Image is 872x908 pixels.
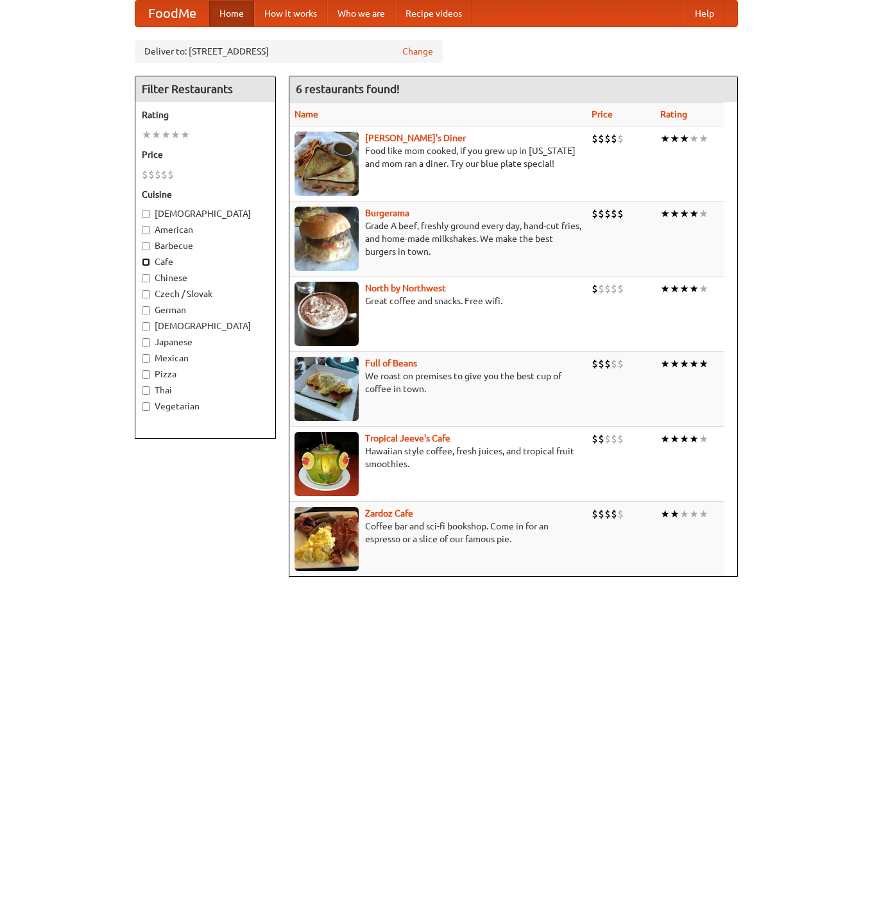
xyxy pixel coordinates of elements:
[142,108,269,121] h5: Rating
[365,283,446,293] a: North by Northwest
[142,274,150,282] input: Chinese
[604,432,611,446] li: $
[142,290,150,298] input: Czech / Slovak
[365,358,417,368] a: Full of Beans
[142,210,150,218] input: [DEMOGRAPHIC_DATA]
[611,207,617,221] li: $
[670,132,680,146] li: ★
[617,207,624,221] li: $
[142,402,150,411] input: Vegetarian
[611,507,617,521] li: $
[680,207,689,221] li: ★
[295,132,359,196] img: sallys.jpg
[167,167,174,182] li: $
[670,282,680,296] li: ★
[365,508,413,518] a: Zardoz Cafe
[699,282,708,296] li: ★
[617,357,624,371] li: $
[611,132,617,146] li: $
[142,271,269,284] label: Chinese
[670,432,680,446] li: ★
[142,148,269,161] h5: Price
[689,357,699,371] li: ★
[604,282,611,296] li: $
[689,432,699,446] li: ★
[161,128,171,142] li: ★
[295,282,359,346] img: north.jpg
[295,207,359,271] img: burgerama.jpg
[295,295,581,307] p: Great coffee and snacks. Free wifi.
[617,282,624,296] li: $
[611,357,617,371] li: $
[295,507,359,571] img: zardoz.jpg
[142,207,269,220] label: [DEMOGRAPHIC_DATA]
[685,1,724,26] a: Help
[395,1,472,26] a: Recipe videos
[142,287,269,300] label: Czech / Slovak
[295,219,581,258] p: Grade A beef, freshly ground every day, hand-cut fries, and home-made milkshakes. We make the bes...
[142,368,269,381] label: Pizza
[592,207,598,221] li: $
[142,255,269,268] label: Cafe
[598,507,604,521] li: $
[142,338,150,347] input: Japanese
[598,132,604,146] li: $
[254,1,327,26] a: How it works
[142,384,269,397] label: Thai
[598,207,604,221] li: $
[617,507,624,521] li: $
[161,167,167,182] li: $
[180,128,190,142] li: ★
[598,282,604,296] li: $
[142,128,151,142] li: ★
[142,370,150,379] input: Pizza
[660,507,670,521] li: ★
[592,432,598,446] li: $
[142,223,269,236] label: American
[142,306,150,314] input: German
[142,322,150,330] input: [DEMOGRAPHIC_DATA]
[604,207,611,221] li: $
[155,167,161,182] li: $
[699,432,708,446] li: ★
[142,336,269,348] label: Japanese
[598,432,604,446] li: $
[598,357,604,371] li: $
[699,507,708,521] li: ★
[295,520,581,545] p: Coffee bar and sci-fi bookshop. Come in for an espresso or a slice of our famous pie.
[689,282,699,296] li: ★
[660,432,670,446] li: ★
[604,357,611,371] li: $
[295,370,581,395] p: We roast on premises to give you the best cup of coffee in town.
[148,167,155,182] li: $
[365,133,466,143] a: [PERSON_NAME]'s Diner
[699,357,708,371] li: ★
[142,352,269,364] label: Mexican
[689,207,699,221] li: ★
[135,1,209,26] a: FoodMe
[295,144,581,170] p: Food like mom cooked, if you grew up in [US_STATE] and mom ran a diner. Try our blue plate special!
[327,1,395,26] a: Who we are
[604,507,611,521] li: $
[142,304,269,316] label: German
[142,239,269,252] label: Barbecue
[135,40,443,63] div: Deliver to: [STREET_ADDRESS]
[142,258,150,266] input: Cafe
[680,507,689,521] li: ★
[295,109,318,119] a: Name
[151,128,161,142] li: ★
[689,507,699,521] li: ★
[365,208,409,218] a: Burgerama
[689,132,699,146] li: ★
[699,207,708,221] li: ★
[402,45,433,58] a: Change
[142,354,150,363] input: Mexican
[660,357,670,371] li: ★
[592,132,598,146] li: $
[680,132,689,146] li: ★
[680,432,689,446] li: ★
[660,109,687,119] a: Rating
